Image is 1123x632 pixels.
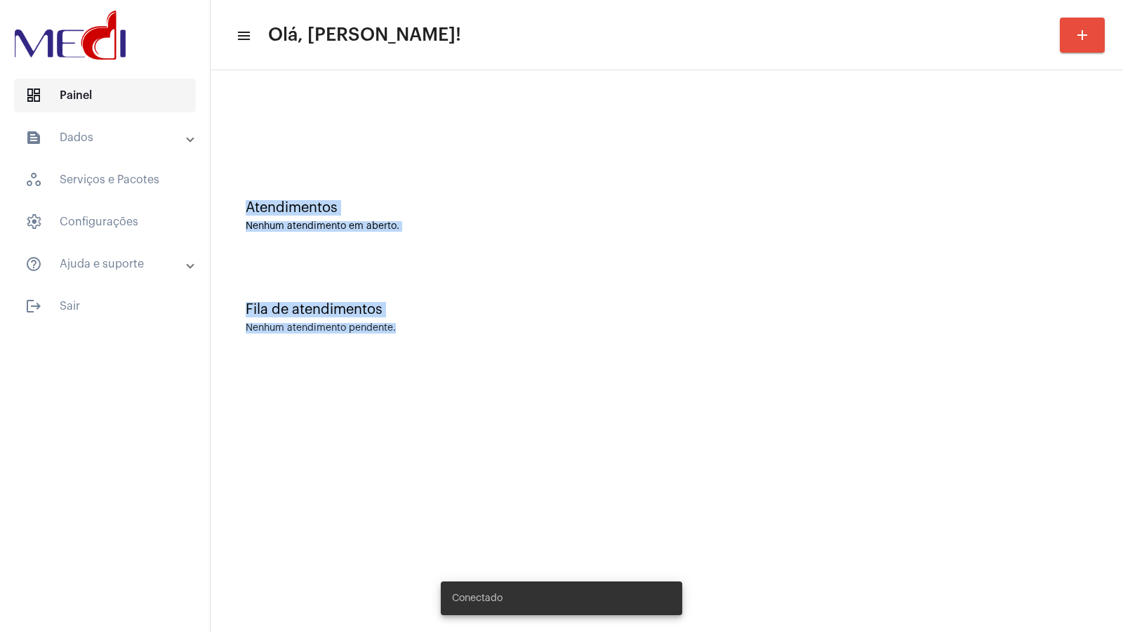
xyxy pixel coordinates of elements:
[246,200,1088,216] div: Atendimentos
[25,129,187,146] mat-panel-title: Dados
[8,247,210,281] mat-expansion-panel-header: sidenav iconAjuda e suporte
[25,213,42,230] span: sidenav icon
[25,256,187,272] mat-panel-title: Ajuda e suporte
[246,323,396,334] div: Nenhum atendimento pendente.
[268,24,461,46] span: Olá, [PERSON_NAME]!
[25,129,42,146] mat-icon: sidenav icon
[25,298,42,315] mat-icon: sidenav icon
[246,221,1088,232] div: Nenhum atendimento em aberto.
[14,205,196,239] span: Configurações
[25,256,42,272] mat-icon: sidenav icon
[8,121,210,154] mat-expansion-panel-header: sidenav iconDados
[236,27,250,44] mat-icon: sidenav icon
[11,7,129,63] img: d3a1b5fa-500b-b90f-5a1c-719c20e9830b.png
[14,163,196,197] span: Serviços e Pacotes
[25,87,42,104] span: sidenav icon
[14,289,196,323] span: Sair
[1074,27,1091,44] mat-icon: add
[452,591,503,605] span: Conectado
[246,302,1088,317] div: Fila de atendimentos
[14,79,196,112] span: Painel
[25,171,42,188] span: sidenav icon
